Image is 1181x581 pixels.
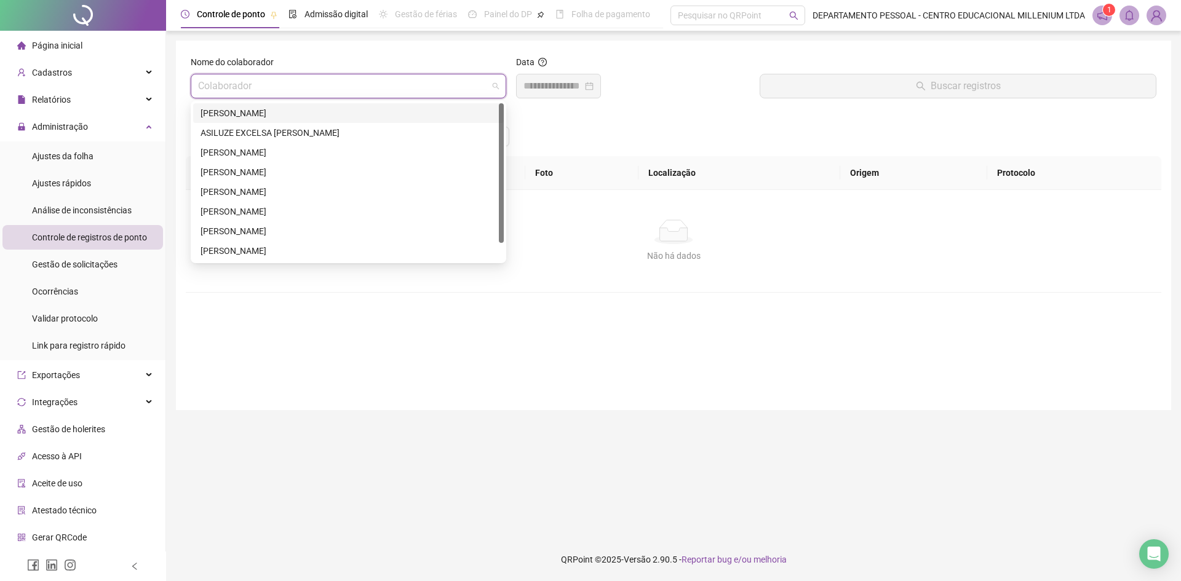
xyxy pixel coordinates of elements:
[201,165,496,179] div: [PERSON_NAME]
[1147,6,1166,25] img: 85039
[201,205,496,218] div: [PERSON_NAME]
[987,156,1161,190] th: Protocolo
[555,10,564,18] span: book
[201,224,496,238] div: [PERSON_NAME]
[516,57,535,67] span: Data
[201,244,496,258] div: [PERSON_NAME]
[32,397,78,407] span: Integrações
[484,9,532,19] span: Painel do DP
[32,341,125,350] span: Link para registro rápido
[32,287,78,296] span: Ocorrências
[193,162,504,182] div: ERICA MOURAO NOGUEIRA
[270,11,277,18] span: pushpin
[166,538,1181,581] footer: QRPoint © 2025 - 2.90.5 -
[288,10,297,18] span: file-done
[181,10,189,18] span: clock-circle
[813,9,1085,22] span: DEPARTAMENTO PESSOAL - CENTRO EDUCACIONAL MILLENIUM LTDA
[201,185,496,199] div: [PERSON_NAME]
[32,424,105,434] span: Gestão de holerites
[32,41,82,50] span: Página inicial
[32,259,117,269] span: Gestão de solicitações
[46,559,58,571] span: linkedin
[197,9,265,19] span: Controle de ponto
[17,122,26,131] span: lock
[32,205,132,215] span: Análise de inconsistências
[64,559,76,571] span: instagram
[17,398,26,406] span: sync
[32,95,71,105] span: Relatórios
[17,371,26,379] span: export
[32,178,91,188] span: Ajustes rápidos
[638,156,841,190] th: Localização
[1103,4,1115,16] sup: 1
[32,314,98,323] span: Validar protocolo
[193,103,504,123] div: ANA CRISTINA SANTOS SEIXAS
[32,232,147,242] span: Controle de registros de ponto
[193,241,504,261] div: SUZANA DE OLIVEIRA CHAGAS
[32,532,87,542] span: Gerar QRCode
[17,479,26,488] span: audit
[17,533,26,542] span: qrcode
[760,74,1156,98] button: Buscar registros
[1097,10,1108,21] span: notification
[32,505,97,515] span: Atestado técnico
[525,156,638,190] th: Foto
[17,452,26,460] span: api
[27,559,39,571] span: facebook
[32,122,88,132] span: Administração
[379,10,388,18] span: sun
[624,555,651,564] span: Versão
[201,146,496,159] div: [PERSON_NAME]
[17,506,26,515] span: solution
[395,9,457,19] span: Gestão de férias
[789,11,798,20] span: search
[1139,539,1169,569] div: Open Intercom Messenger
[193,143,504,162] div: DAYANE CAROL MONTEIRO DA SILVA
[840,156,987,190] th: Origem
[201,126,496,140] div: ASILUZE EXCELSA [PERSON_NAME]
[130,562,139,571] span: left
[538,58,547,66] span: question-circle
[17,68,26,77] span: user-add
[193,202,504,221] div: IGOR FERNANDO LIMA
[537,11,544,18] span: pushpin
[304,9,368,19] span: Admissão digital
[201,106,496,120] div: [PERSON_NAME]
[32,451,82,461] span: Acesso à API
[17,425,26,433] span: apartment
[682,555,787,564] span: Reportar bug e/ou melhoria
[32,478,82,488] span: Aceite de uso
[1107,6,1111,14] span: 1
[193,182,504,202] div: IENE KELLEN SALES PAULINO
[201,249,1147,263] div: Não há dados
[1124,10,1135,21] span: bell
[193,123,504,143] div: ASILUZE EXCELSA FIGUEIREDO DA SILVA
[17,95,26,104] span: file
[191,55,282,69] label: Nome do colaborador
[32,370,80,380] span: Exportações
[571,9,650,19] span: Folha de pagamento
[32,151,93,161] span: Ajustes da folha
[17,41,26,50] span: home
[32,68,72,77] span: Cadastros
[468,10,477,18] span: dashboard
[193,221,504,241] div: MELISSA BRUCE BARRETO SALES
